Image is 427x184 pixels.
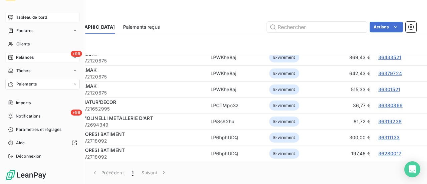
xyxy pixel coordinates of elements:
[82,131,125,137] span: FORESI BATIMENT
[206,114,265,130] td: LPi8sS2hu
[16,14,47,20] span: Tableau de bord
[71,51,82,57] span: +99
[269,117,299,127] span: E-virement
[269,101,299,111] span: E-virement
[206,65,265,81] td: LPWKhe8aj
[269,68,299,78] span: E-virement
[206,49,265,65] td: LPWKhe8aj
[404,161,420,177] div: Open Intercom Messenger
[378,54,401,60] a: 36433521
[82,106,202,112] span: W21652995
[16,81,37,87] span: Paiements
[206,130,265,146] td: LP6hphUDQ
[206,98,265,114] td: LPCTMpc3z
[269,52,299,62] span: E-virement
[269,84,299,95] span: E-virement
[378,103,403,108] a: 36380869
[16,113,40,119] span: Notifications
[82,83,97,89] span: AMAK
[82,99,116,105] span: NATUR'DECOR
[267,22,367,32] input: Rechercher
[327,81,374,98] td: 515,33 €
[370,22,403,32] button: Actions
[123,24,160,30] span: Paiements reçus
[82,122,202,128] span: W2694349
[378,151,401,156] a: 36280017
[71,110,82,116] span: +99
[16,153,42,159] span: Déconnexion
[327,49,374,65] td: 869,43 €
[128,166,137,180] button: 1
[269,149,299,159] span: E-virement
[16,100,31,106] span: Imports
[137,166,171,180] button: Suivant
[327,130,374,146] td: 300,00 €
[378,70,402,76] a: 36379724
[82,73,202,80] span: W2120675
[269,133,299,143] span: E-virement
[16,28,33,34] span: Factures
[132,169,133,176] span: 1
[378,86,400,92] a: 36301521
[378,135,400,140] a: 36311133
[82,115,153,121] span: MOLINELLI METALLERIE D'ART
[5,138,80,148] a: Aide
[82,138,202,144] span: W2718092
[82,67,97,73] span: AMAK
[206,81,265,98] td: LPWKhe8aj
[327,146,374,162] td: 197,46 €
[82,147,125,153] span: FORESI BATIMENT
[327,98,374,114] td: 36,77 €
[82,57,202,64] span: W2120675
[16,127,61,133] span: Paramètres et réglages
[327,65,374,81] td: 642,43 €
[5,170,47,180] img: Logo LeanPay
[16,41,30,47] span: Clients
[327,114,374,130] td: 81,72 €
[378,119,402,124] a: 36319238
[82,154,202,160] span: W2718092
[16,68,30,74] span: Tâches
[16,54,34,60] span: Relances
[82,89,202,96] span: W2120675
[206,146,265,162] td: LP6hphUDQ
[16,140,25,146] span: Aide
[87,166,128,180] button: Précédent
